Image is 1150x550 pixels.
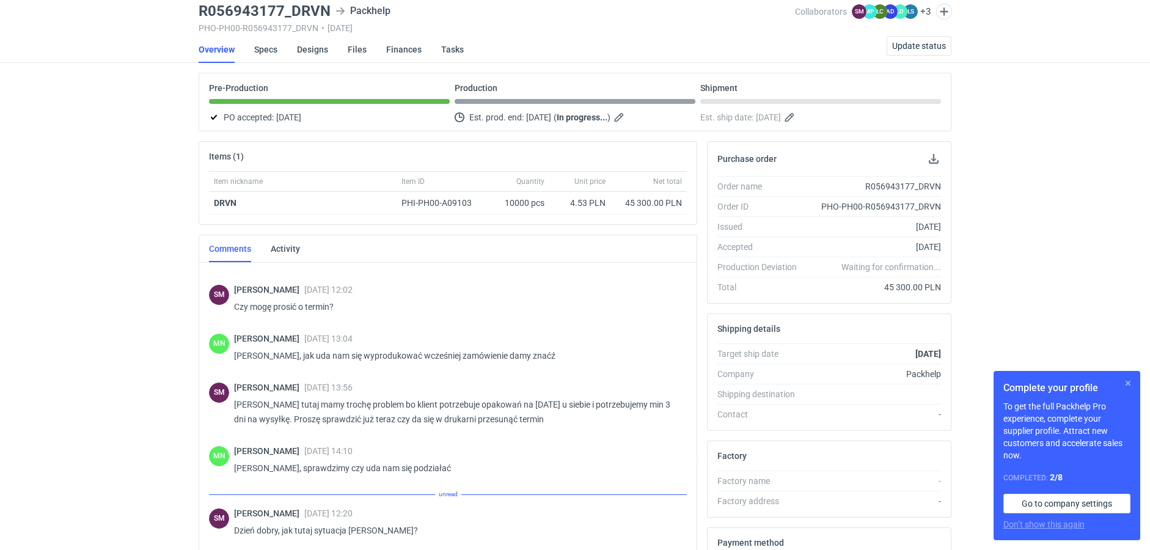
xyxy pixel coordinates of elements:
div: Sebastian Markut [209,383,229,403]
div: 45 300.00 PLN [807,281,941,293]
div: - [807,408,941,420]
div: Sebastian Markut [209,508,229,529]
div: Factory name [717,475,807,487]
div: Order ID [717,200,807,213]
div: Accepted [717,241,807,253]
div: 10000 pcs [488,192,549,215]
span: [DATE] 13:56 [304,383,353,392]
p: [PERSON_NAME] tutaj mamy trochę problem bo klient potrzebuje opakowań na [DATE] u siebie i potrze... [234,397,677,427]
div: Małgorzata Nowotna [209,446,229,466]
div: Total [717,281,807,293]
figcaption: SM [209,285,229,305]
span: [PERSON_NAME] [234,446,304,456]
p: Czy mogę prosić o termin? [234,299,677,314]
span: Collaborators [795,7,847,16]
span: Unit price [574,177,606,186]
div: PHO-PH00-R056943177_DRVN [807,200,941,213]
figcaption: SM [852,4,866,19]
em: ) [607,112,610,122]
a: Go to company settings [1003,494,1130,513]
div: Shipping destination [717,388,807,400]
span: Quantity [516,177,544,186]
div: [DATE] [807,221,941,233]
span: [DATE] 12:20 [304,508,353,518]
p: To get the full Packhelp Pro experience, complete your supplier profile. Attract new customers an... [1003,400,1130,461]
div: Contact [717,408,807,420]
p: Dzień dobry, jak tutaj sytuacja [PERSON_NAME]? [234,523,677,538]
span: Net total [653,177,682,186]
h2: Payment method [717,538,784,548]
div: 45 300.00 PLN [615,197,682,209]
div: R056943177_DRVN [807,180,941,193]
span: [PERSON_NAME] [234,285,304,295]
span: [PERSON_NAME] [234,508,304,518]
p: [PERSON_NAME], sprawdzimy czy uda nam się podziałać [234,461,677,475]
div: - [807,495,941,507]
h2: Factory [717,451,747,461]
span: [DATE] [756,110,781,125]
a: Tasks [441,36,464,63]
a: Activity [271,235,300,262]
span: [DATE] 12:02 [304,285,353,295]
a: Comments [209,235,251,262]
div: Est. prod. end: [455,110,695,125]
a: Specs [254,36,277,63]
div: PHO-PH00-R056943177_DRVN [DATE] [199,23,795,33]
h2: Shipping details [717,324,780,334]
figcaption: SM [209,508,229,529]
strong: 2 / 8 [1050,472,1063,482]
a: DRVN [214,198,236,208]
figcaption: MP [862,4,877,19]
h1: Complete your profile [1003,381,1130,395]
div: PO accepted: [209,110,450,125]
span: [DATE] [276,110,301,125]
span: • [321,23,324,33]
a: Overview [199,36,235,63]
strong: [DATE] [915,349,941,359]
h2: Purchase order [717,154,777,164]
div: Sebastian Markut [209,285,229,305]
div: Production Deviation [717,261,807,273]
span: Item nickname [214,177,263,186]
em: Waiting for confirmation... [841,261,941,273]
span: unread [435,488,461,501]
div: Order name [717,180,807,193]
span: Update status [892,42,946,50]
span: [PERSON_NAME] [234,383,304,392]
div: Factory address [717,495,807,507]
button: Edit collaborators [936,4,952,20]
figcaption: AD [883,4,898,19]
span: Item ID [401,177,425,186]
p: Pre-Production [209,83,268,93]
div: Completed: [1003,471,1130,484]
div: 4.53 PLN [554,197,606,209]
button: Edit estimated production end date [613,110,628,125]
figcaption: MN [209,446,229,466]
div: Target ship date [717,348,807,360]
span: [PERSON_NAME] [234,334,304,343]
span: [DATE] 13:04 [304,334,353,343]
div: Packhelp [807,368,941,380]
figcaption: SM [209,383,229,403]
strong: In progress... [557,112,607,122]
button: Download PO [926,152,941,166]
button: Update status [887,36,951,56]
div: - [807,475,941,487]
em: ( [554,112,557,122]
a: Finances [386,36,422,63]
figcaption: ŁC [873,4,887,19]
figcaption: ŁD [893,4,907,19]
figcaption: MN [209,334,229,354]
button: Don’t show this again [1003,518,1085,530]
div: Issued [717,221,807,233]
button: +3 [920,6,931,17]
div: [DATE] [807,241,941,253]
button: Edit estimated shipping date [783,110,798,125]
p: Production [455,83,497,93]
span: [DATE] 14:10 [304,446,353,456]
a: Files [348,36,367,63]
span: [DATE] [526,110,551,125]
a: Designs [297,36,328,63]
div: Małgorzata Nowotna [209,334,229,354]
p: [PERSON_NAME], jak uda nam się wyprodukować wcześniej zamówienie damy znaćź [234,348,677,363]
